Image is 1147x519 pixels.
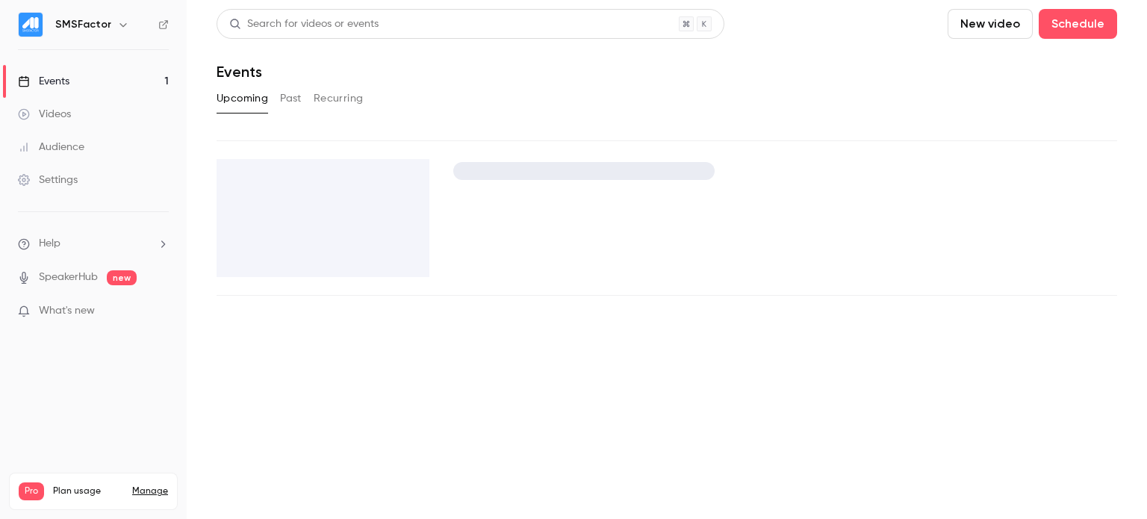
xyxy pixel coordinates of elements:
[107,270,137,285] span: new
[229,16,379,32] div: Search for videos or events
[55,17,111,32] h6: SMSFactor
[280,87,302,111] button: Past
[18,140,84,155] div: Audience
[18,74,69,89] div: Events
[132,485,168,497] a: Manage
[18,107,71,122] div: Videos
[314,87,364,111] button: Recurring
[18,236,169,252] li: help-dropdown-opener
[217,63,262,81] h1: Events
[19,482,44,500] span: Pro
[39,270,98,285] a: SpeakerHub
[1039,9,1117,39] button: Schedule
[53,485,123,497] span: Plan usage
[18,173,78,187] div: Settings
[217,87,268,111] button: Upcoming
[39,303,95,319] span: What's new
[19,13,43,37] img: SMSFactor
[39,236,60,252] span: Help
[948,9,1033,39] button: New video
